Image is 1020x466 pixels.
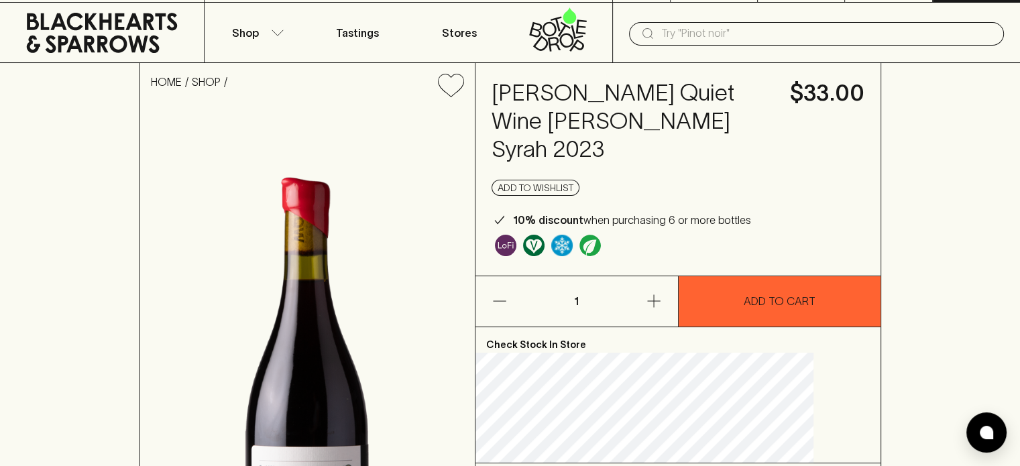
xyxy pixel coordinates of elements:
p: ADD TO CART [744,293,815,309]
a: Wonderful as is, but a slight chill will enhance the aromatics and give it a beautiful crunch. [548,231,576,259]
p: Tastings [336,25,379,41]
img: Lo-Fi [495,235,516,256]
a: HOME [151,76,182,88]
b: 10% discount [513,214,583,226]
a: Some may call it natural, others minimum intervention, either way, it’s hands off & maybe even a ... [492,231,520,259]
button: Add to wishlist [433,68,469,103]
a: Tastings [306,3,408,62]
img: Organic [579,235,601,256]
a: Stores [408,3,510,62]
button: Add to wishlist [492,180,579,196]
p: 1 [561,276,593,327]
img: bubble-icon [980,426,993,439]
p: Shop [232,25,259,41]
input: Try "Pinot noir" [661,23,993,44]
button: Shop [205,3,306,62]
a: Organic [576,231,604,259]
h4: $33.00 [790,79,864,107]
a: SHOP [192,76,221,88]
img: Chilled Red [551,235,573,256]
a: Made without the use of any animal products. [520,231,548,259]
img: Vegan [523,235,545,256]
p: Stores [442,25,477,41]
h4: [PERSON_NAME] Quiet Wine [PERSON_NAME] Syrah 2023 [492,79,774,164]
p: Check Stock In Store [475,327,881,353]
button: ADD TO CART [679,276,881,327]
p: when purchasing 6 or more bottles [513,212,751,228]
